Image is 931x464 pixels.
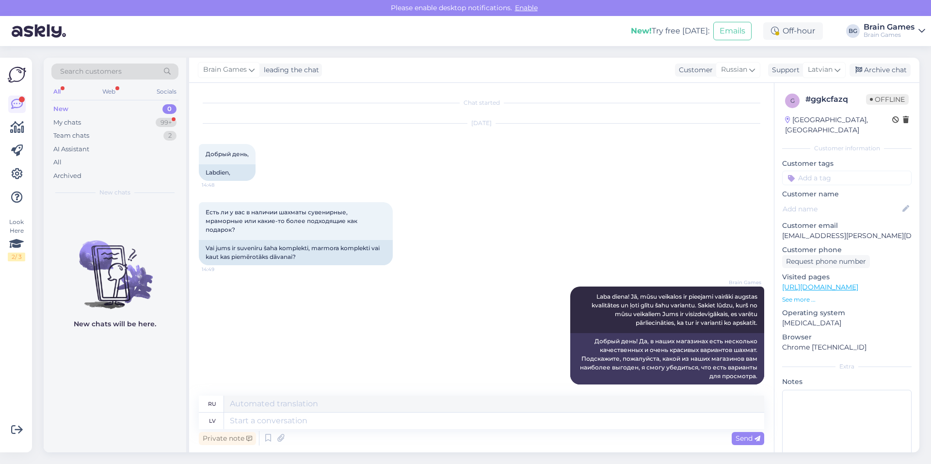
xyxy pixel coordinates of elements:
[512,3,541,12] span: Enable
[60,66,122,77] span: Search customers
[53,144,89,154] div: AI Assistant
[782,231,912,241] p: [EMAIL_ADDRESS][PERSON_NAME][DOMAIN_NAME]
[44,223,186,310] img: No chats
[199,119,764,128] div: [DATE]
[202,266,238,273] span: 14:49
[782,189,912,199] p: Customer name
[592,293,759,326] span: Laba diena! Jā, mūsu veikalos ir pieejami vairāki augstas kvalitātes un ļoti glītu šahu variantu....
[782,283,858,291] a: [URL][DOMAIN_NAME]
[782,308,912,318] p: Operating system
[782,377,912,387] p: Notes
[805,94,866,105] div: # ggkcfazq
[260,65,319,75] div: leading the chat
[782,245,912,255] p: Customer phone
[631,26,652,35] b: New!
[208,396,216,412] div: ru
[782,272,912,282] p: Visited pages
[713,22,752,40] button: Emails
[570,333,764,384] div: Добрый день! Да, в наших магазинах есть несколько качественных и очень красивых вариантов шахмат....
[209,413,216,429] div: lv
[782,342,912,352] p: Chrome [TECHNICAL_ID]
[864,31,915,39] div: Brain Games
[725,385,761,392] span: 15:04
[74,319,156,329] p: New chats will be here.
[163,131,177,141] div: 2
[202,181,238,189] span: 14:48
[53,171,81,181] div: Archived
[199,98,764,107] div: Chat started
[785,115,892,135] div: [GEOGRAPHIC_DATA], [GEOGRAPHIC_DATA]
[53,104,68,114] div: New
[162,104,177,114] div: 0
[99,188,130,197] span: New chats
[53,118,81,128] div: My chats
[675,65,713,75] div: Customer
[808,64,833,75] span: Latvian
[199,432,256,445] div: Private note
[782,318,912,328] p: [MEDICAL_DATA]
[864,23,915,31] div: Brain Games
[51,85,63,98] div: All
[199,164,256,181] div: Labdien,
[206,208,359,233] span: Есть ли у вас в наличии шахматы сувенирные, мраморные или какие-то более подходящие как подарок?
[782,332,912,342] p: Browser
[782,255,870,268] div: Request phone number
[8,253,25,261] div: 2 / 3
[53,158,62,167] div: All
[53,131,89,141] div: Team chats
[631,25,709,37] div: Try free [DATE]:
[100,85,117,98] div: Web
[206,150,249,158] span: Добрый день,
[725,279,761,286] span: Brain Games
[721,64,747,75] span: Russian
[782,362,912,371] div: Extra
[866,94,909,105] span: Offline
[782,144,912,153] div: Customer information
[783,204,900,214] input: Add name
[8,218,25,261] div: Look Here
[790,97,795,104] span: g
[199,240,393,265] div: Vai jums ir suvenīru šaha komplekti, marmora komplekti vai kaut kas piemērotāks dāvanai?
[768,65,800,75] div: Support
[782,295,912,304] p: See more ...
[156,118,177,128] div: 99+
[782,171,912,185] input: Add a tag
[8,65,26,84] img: Askly Logo
[203,64,247,75] span: Brain Games
[864,23,925,39] a: Brain GamesBrain Games
[782,221,912,231] p: Customer email
[782,159,912,169] p: Customer tags
[155,85,178,98] div: Socials
[763,22,823,40] div: Off-hour
[736,434,760,443] span: Send
[846,24,860,38] div: BG
[850,64,911,77] div: Archive chat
